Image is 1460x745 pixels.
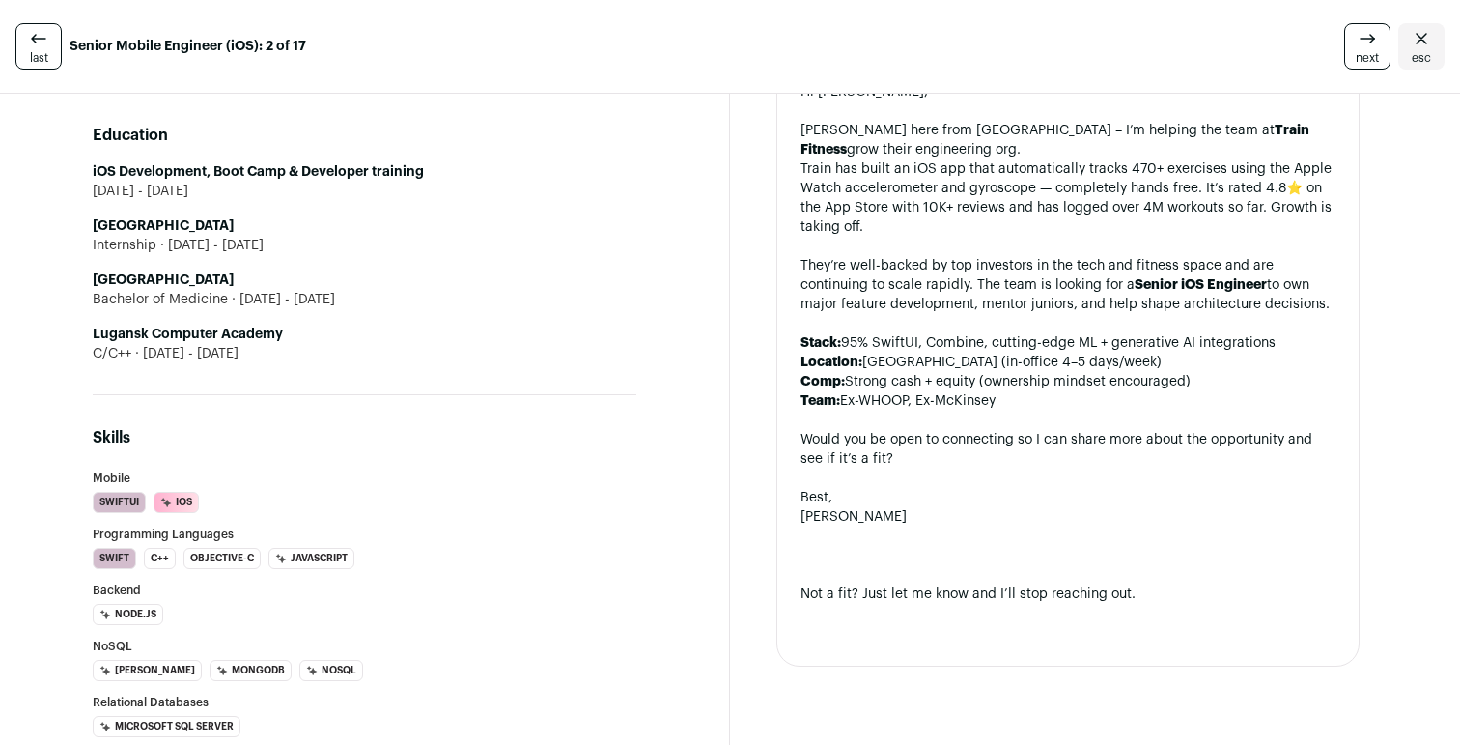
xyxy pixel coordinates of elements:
div: 95% SwiftUI, Combine, cutting-edge ML + generative AI integrations [800,333,1335,353]
a: last [15,23,62,70]
div: C/C++ [93,344,636,363]
div: [PERSON_NAME] here from [GEOGRAPHIC_DATA] – I’m helping the team at grow their engineering org. [800,121,1335,159]
h3: NoSQL [93,641,636,652]
li: MongoDB [210,660,292,681]
div: Would you be open to connecting so I can share more about the opportunity and see if it’s a fit? [800,430,1335,469]
span: [DATE] - [DATE] [156,236,264,255]
li: SwiftUI [93,492,146,513]
strong: Team: [800,394,840,408]
h3: Backend [93,585,636,596]
span: [DATE] - [DATE] [131,344,239,363]
div: They’re well-backed by top investors in the tech and fitness space and are continuing to scale ra... [800,256,1335,314]
li: NoSQL [299,660,363,681]
h2: Education [93,124,636,147]
div: Best, [800,488,1335,507]
div: [PERSON_NAME] [800,507,1335,527]
li: JavaScript [268,548,354,569]
li: C++ [144,548,176,569]
h2: Skills [93,426,636,449]
strong: Lugansk Computer Academy [93,328,283,341]
strong: Comp: [800,375,845,388]
div: Bachelor of Medicine [93,290,636,309]
span: [DATE] - [DATE] [93,182,188,201]
h3: Programming Languages [93,529,636,540]
strong: [GEOGRAPHIC_DATA] [93,219,234,233]
strong: iOS Development, Boot Camp & Developer training [93,165,424,179]
li: iOS [154,492,199,513]
strong: [GEOGRAPHIC_DATA] [93,273,234,287]
span: next [1356,50,1379,66]
li: Objective-C [183,548,261,569]
a: Close [1398,23,1445,70]
strong: Location: [800,356,862,369]
span: [DATE] - [DATE] [228,290,335,309]
li: Microsoft SQL Server [93,716,240,737]
li: Node.js [93,604,163,625]
div: Ex-WHOOP, Ex-McKinsey [800,391,1335,411]
a: next [1344,23,1390,70]
strong: Senior Mobile Engineer (iOS): 2 of 17 [70,37,306,56]
span: last [30,50,48,66]
div: [GEOGRAPHIC_DATA] (in-office 4–5 days/week) [800,353,1335,372]
div: Strong cash + equity (ownership mindset encouraged) [800,372,1335,391]
h3: Relational Databases [93,697,636,708]
div: Not a fit? Just let me know and I’ll stop reaching out. [800,585,1335,604]
strong: Senior iOS Engineer [1135,278,1267,292]
div: Internship [93,236,636,255]
div: Train has built an iOS app that automatically tracks 470+ exercises using the Apple Watch acceler... [800,159,1335,237]
h3: Mobile [93,473,636,484]
span: esc [1412,50,1431,66]
li: [PERSON_NAME] [93,660,202,681]
li: Swift [93,548,136,569]
strong: Stack: [800,336,841,350]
